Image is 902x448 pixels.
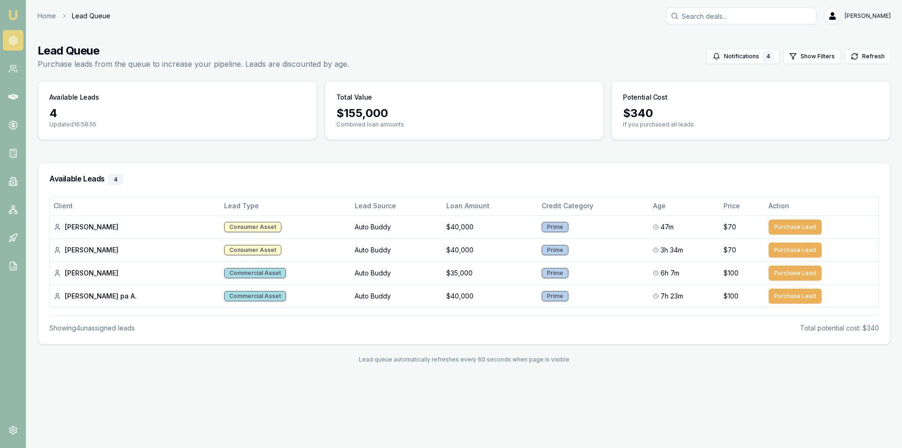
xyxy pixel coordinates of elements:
a: Home [38,11,56,21]
input: Search deals [666,8,816,24]
td: Auto Buddy [351,215,443,238]
h3: Total Value [336,93,372,102]
span: $70 [723,222,736,232]
nav: breadcrumb [38,11,110,21]
span: 47m [661,222,674,232]
p: Combined loan amounts [336,121,592,128]
div: $ 155,000 [336,106,592,121]
td: $35,000 [443,261,538,284]
span: $70 [723,245,736,255]
div: 4 [109,174,123,185]
h3: Available Leads [49,174,879,185]
div: Consumer Asset [224,222,281,232]
th: Loan Amount [443,196,538,215]
img: emu-icon-u.png [8,9,19,21]
button: Purchase Lead [769,243,822,258]
th: Lead Type [220,196,351,215]
div: Prime [542,245,568,255]
td: $40,000 [443,238,538,261]
p: Purchase leads from the queue to increase your pipeline. Leads are discounted by age. [38,58,349,70]
button: Purchase Lead [769,220,822,235]
th: Client [50,196,220,215]
div: Commercial Asset [224,268,286,278]
div: [PERSON_NAME] pa A. [54,291,217,301]
td: Auto Buddy [351,261,443,284]
span: Lead Queue [72,11,110,21]
th: Credit Category [538,196,649,215]
th: Lead Source [351,196,443,215]
th: Action [765,196,879,215]
td: Auto Buddy [351,284,443,307]
th: Price [720,196,765,215]
div: Showing 4 unassigned lead s [49,323,135,333]
h3: Available Leads [49,93,99,102]
div: [PERSON_NAME] [54,245,217,255]
div: Consumer Asset [224,245,281,255]
button: Refresh [845,49,891,64]
div: $ 340 [623,106,879,121]
div: Total potential cost: $340 [800,323,879,333]
span: 7h 23m [661,291,683,301]
span: 3h 34m [661,245,683,255]
div: Prime [542,268,568,278]
span: [PERSON_NAME] [845,12,891,20]
div: [PERSON_NAME] [54,222,217,232]
button: Show Filters [783,49,841,64]
span: $100 [723,268,739,278]
span: 6h 7m [661,268,679,278]
button: Notifications4 [707,49,779,64]
h3: Potential Cost [623,93,667,102]
h1: Lead Queue [38,43,349,58]
div: 4 [763,51,773,62]
div: Commercial Asset [224,291,286,301]
td: $40,000 [443,215,538,238]
div: Prime [542,291,568,301]
td: $40,000 [443,284,538,307]
button: Purchase Lead [769,289,822,304]
button: Purchase Lead [769,266,822,281]
th: Age [649,196,720,215]
span: $100 [723,291,739,301]
div: Prime [542,222,568,232]
div: [PERSON_NAME] [54,268,217,278]
div: Lead queue automatically refreshes every 60 seconds when page is visible [38,356,891,363]
p: Updated 16:58:55 [49,121,305,128]
div: 4 [49,106,305,121]
td: Auto Buddy [351,238,443,261]
p: If you purchased all leads [623,121,879,128]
